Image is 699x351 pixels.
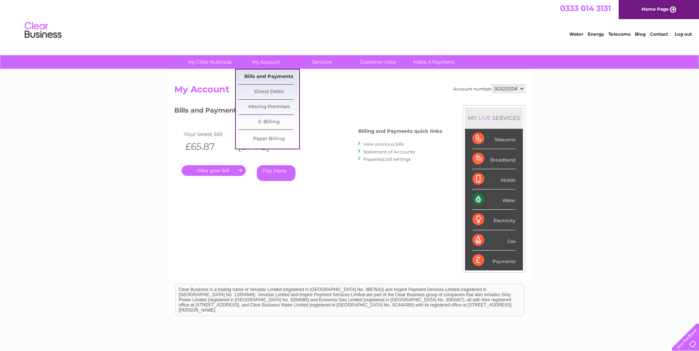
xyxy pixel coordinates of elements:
div: LIVE [477,114,492,121]
a: Telecoms [608,31,630,37]
a: Services [291,55,352,69]
div: Telecoms [472,129,515,149]
img: logo.png [24,19,62,42]
a: Water [569,31,583,37]
td: Your latest bill [182,129,235,139]
div: Account number [453,84,525,93]
a: View previous bills [363,141,404,147]
a: Customer Help [347,55,408,69]
a: Contact [650,31,668,37]
a: Log out [675,31,692,37]
h4: Billing and Payments quick links [358,128,442,134]
a: E-Billing [238,115,299,130]
div: Mobile [472,169,515,189]
th: £65.87 [182,139,235,154]
a: Blog [635,31,646,37]
div: Payments [472,251,515,270]
a: Bills and Payments [238,70,299,84]
a: Paper Billing [238,132,299,146]
a: Paperless bill settings [363,156,411,162]
a: My Account [235,55,296,69]
a: Statement of Accounts [363,149,415,155]
h2: My Account [174,84,525,98]
a: . [182,165,246,176]
a: Pay Here [257,165,296,181]
a: Direct Debit [238,85,299,99]
div: Electricity [472,210,515,230]
a: Energy [588,31,604,37]
div: Broadband [472,149,515,169]
div: Clear Business is a trading name of Verastar Limited (registered in [GEOGRAPHIC_DATA] No. 3667643... [176,4,524,36]
a: Moving Premises [238,100,299,114]
a: 0333 014 3131 [560,4,611,13]
div: Water [472,189,515,210]
th: [DATE] [234,139,287,154]
div: MY SERVICES [465,107,523,128]
a: My Clear Business [179,55,240,69]
h3: Bills and Payments [174,105,442,118]
a: Make A Payment [403,55,464,69]
td: Invoice date [234,129,287,139]
div: Gas [472,230,515,251]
